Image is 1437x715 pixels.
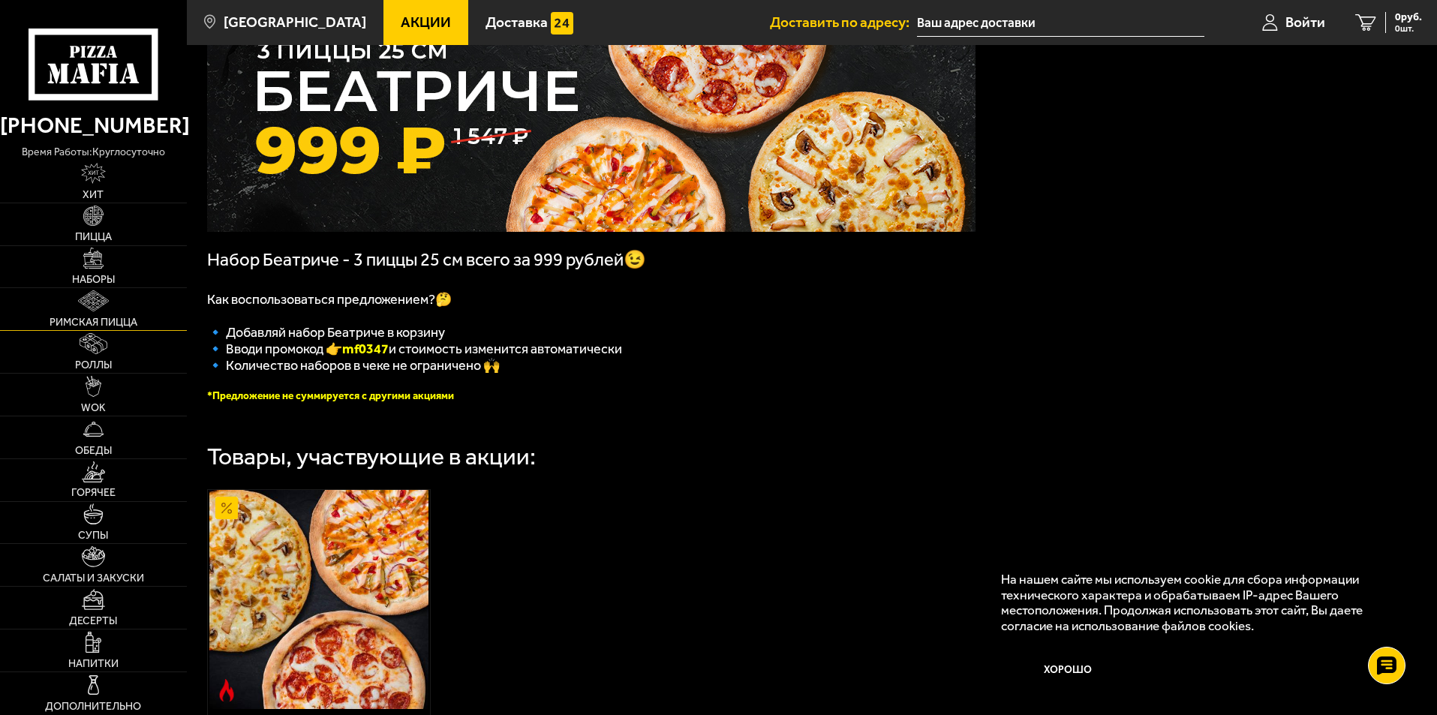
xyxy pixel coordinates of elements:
span: Салаты и закуски [43,573,144,584]
img: Акционный [215,497,238,519]
span: Обеды [75,446,112,456]
img: 15daf4d41897b9f0e9f617042186c801.svg [551,12,573,35]
span: Доставка [486,15,548,29]
span: Наборы [72,275,115,285]
span: Десерты [69,616,117,626]
span: Горячее [71,488,116,498]
input: Ваш адрес доставки [917,9,1204,37]
span: 🔹 Вводи промокод 👉 и стоимость изменится автоматически [207,341,622,357]
span: [GEOGRAPHIC_DATA] [224,15,366,29]
span: 0 шт. [1395,24,1422,33]
img: 1024x1024 [207,7,976,232]
span: Как воспользоваться предложением?🤔 [207,291,452,308]
span: Доставить по адресу: [770,15,917,29]
img: Беатриче [209,490,428,709]
button: Хорошо [1001,648,1136,693]
p: На нашем сайте мы используем cookie для сбора информации технического характера и обрабатываем IP... [1001,572,1393,634]
span: WOK [81,403,106,413]
span: 🔹 Добавляй набор Беатриче в корзину [207,324,445,341]
a: АкционныйОстрое блюдоБеатриче [208,490,431,709]
font: *Предложение не суммируется с другими акциями [207,389,454,402]
span: Хит [83,190,104,200]
img: Острое блюдо [215,679,238,701]
span: 🔹 Количество наборов в чеке не ограничено 🙌 [207,357,500,374]
div: Товары, участвующие в акции: [207,445,536,469]
b: mf0347 [342,341,389,357]
span: Римская пицца [50,317,137,328]
span: Супы [78,530,108,541]
span: Роллы [75,360,112,371]
span: Дополнительно [45,701,141,712]
span: Пицца [75,232,112,242]
span: Набор Беатриче - 3 пиццы 25 см всего за 999 рублей😉 [207,249,646,270]
span: Акции [401,15,451,29]
span: Войти [1285,15,1325,29]
span: 0 руб. [1395,12,1422,23]
span: Напитки [68,659,119,669]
